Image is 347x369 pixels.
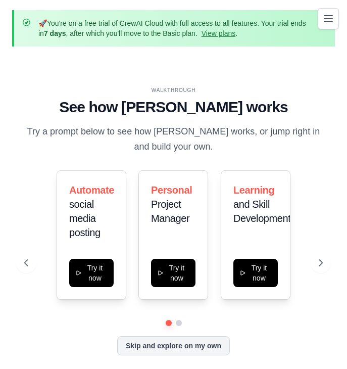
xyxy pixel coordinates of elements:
[38,19,47,27] strong: 🚀
[24,98,323,116] h1: See how [PERSON_NAME] works
[151,199,189,224] span: Project Manager
[117,336,230,355] button: Skip and explore on my own
[69,199,101,238] span: social media posting
[233,199,290,224] span: and Skill Development
[233,184,274,196] span: Learning
[44,29,66,37] strong: 7 days
[318,8,339,29] button: Toggle navigation
[69,184,114,196] span: Automate
[233,259,278,287] button: Try it now
[38,18,311,38] p: You're on a free trial of CrewAI Cloud with full access to all features. Your trial ends in , aft...
[151,184,192,196] span: Personal
[296,320,347,369] iframe: Chat Widget
[151,259,195,287] button: Try it now
[202,29,235,37] a: View plans
[24,86,323,94] div: WALKTHROUGH
[69,259,114,287] button: Try it now
[24,124,323,154] p: Try a prompt below to see how [PERSON_NAME] works, or jump right in and build your own.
